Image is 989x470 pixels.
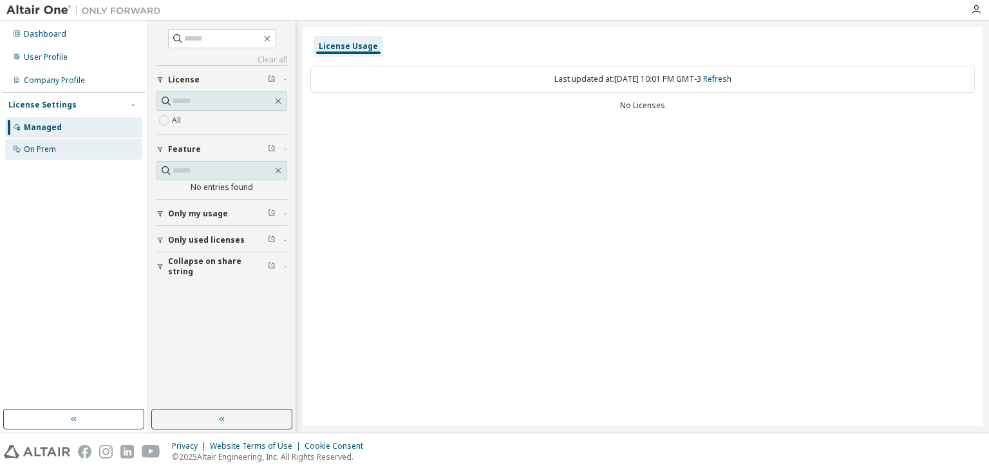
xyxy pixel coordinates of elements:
div: License Usage [319,41,378,52]
button: License [156,66,287,94]
div: License Settings [8,100,77,110]
img: linkedin.svg [120,445,134,458]
img: instagram.svg [99,445,113,458]
button: Only used licenses [156,226,287,254]
p: © 2025 Altair Engineering, Inc. All Rights Reserved. [172,451,371,462]
div: Cookie Consent [305,441,371,451]
span: Only my usage [168,209,228,219]
span: License [168,75,200,85]
div: On Prem [24,144,56,155]
div: Dashboard [24,29,66,39]
span: Collapse on share string [168,256,268,277]
img: facebook.svg [78,445,91,458]
div: No entries found [156,182,287,193]
img: altair_logo.svg [4,445,70,458]
div: User Profile [24,52,68,62]
span: Clear filter [268,235,276,245]
div: Privacy [172,441,210,451]
div: No Licenses [310,100,975,111]
div: Last updated at: [DATE] 10:01 PM GMT-3 [310,66,975,93]
button: Collapse on share string [156,252,287,281]
a: Clear all [156,55,287,65]
span: Feature [168,144,201,155]
span: Clear filter [268,75,276,85]
button: Only my usage [156,200,287,228]
span: Clear filter [268,209,276,219]
span: Only used licenses [168,235,245,245]
div: Company Profile [24,75,85,86]
div: Website Terms of Use [210,441,305,451]
label: All [172,113,184,128]
img: youtube.svg [142,445,160,458]
img: Altair One [6,4,167,17]
span: Clear filter [268,144,276,155]
button: Feature [156,135,287,164]
div: Managed [24,122,62,133]
a: Refresh [703,73,731,84]
span: Clear filter [268,261,276,272]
